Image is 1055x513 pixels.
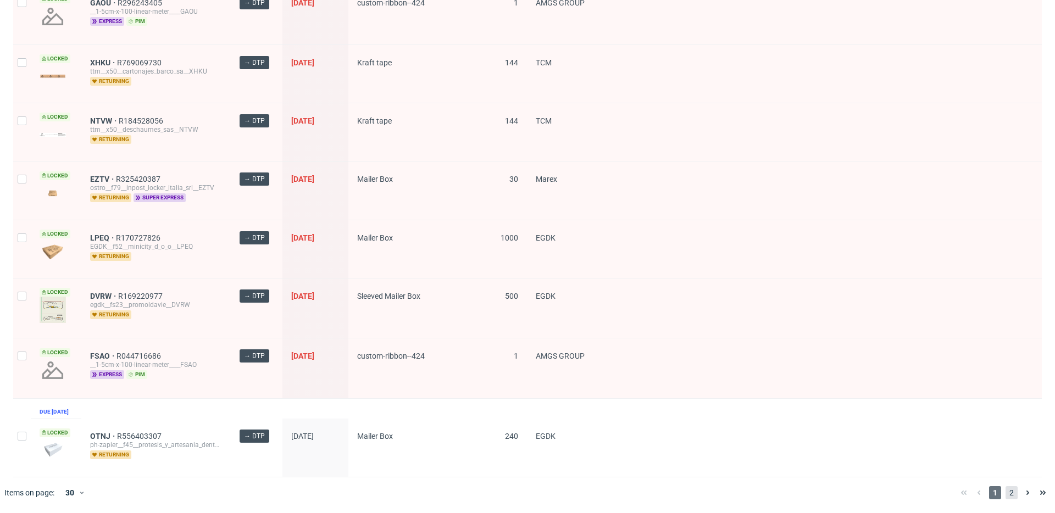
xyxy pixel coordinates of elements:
a: R169220977 [118,292,165,300]
img: version_two_editor_design.png [40,297,66,323]
span: Sleeved Mailer Box [357,292,420,300]
span: [DATE] [291,352,314,360]
span: → DTP [244,431,265,441]
span: TCM [536,116,552,125]
span: [DATE] [291,175,314,183]
span: Items on page: [4,487,54,498]
span: pim [126,370,147,379]
a: R556403307 [117,432,164,440]
a: R170727826 [116,233,163,242]
span: → DTP [244,58,265,68]
span: Mailer Box [357,175,393,183]
span: [DATE] [291,116,314,125]
img: no_design.png [40,3,66,30]
a: FSAO [90,352,116,360]
a: OTNJ [90,432,117,440]
div: ph-zapier__f45__protesis_y_artesania_dental_sl__OTNJ [90,440,222,449]
span: returning [90,252,131,261]
span: TCM [536,58,552,67]
img: data [40,74,66,79]
span: Locked [40,171,70,180]
span: EGDK [536,432,556,440]
div: ttm__x50__deschaumes_sas__NTVW [90,125,222,134]
span: EGDK [536,233,556,242]
div: ostro__f79__inpost_locker_italia_srl__EZTV [90,183,222,192]
span: [DATE] [291,292,314,300]
span: EGDK [536,292,556,300]
span: returning [90,77,131,86]
span: express [90,17,124,26]
div: ttm__x50__cartonajes_barco_sa__XHKU [90,67,222,76]
div: Due [DATE] [40,408,69,416]
span: 2 [1006,486,1018,499]
span: Locked [40,288,70,297]
span: Locked [40,230,70,238]
span: custom-ribbon--424 [357,352,425,360]
span: returning [90,135,131,144]
span: express [90,370,124,379]
span: Locked [40,54,70,63]
img: data [40,443,66,458]
span: 1 [514,352,518,360]
span: → DTP [244,116,265,126]
span: pim [126,17,147,26]
span: 1000 [501,233,518,242]
span: Mailer Box [357,432,393,440]
span: 144 [505,116,518,125]
span: Mailer Box [357,233,393,242]
div: __1-5cm-x-100-linear-meter____FSAO [90,360,222,369]
span: [DATE] [291,58,314,67]
div: __1-5cm-x-100-linear-meter____GAOU [90,7,222,16]
span: 30 [509,175,518,183]
span: Locked [40,348,70,357]
a: R769069730 [117,58,164,67]
span: → DTP [244,291,265,301]
span: 240 [505,432,518,440]
a: R325420387 [116,175,163,183]
a: EZTV [90,175,116,183]
span: Locked [40,113,70,121]
span: → DTP [244,351,265,361]
span: → DTP [244,174,265,184]
span: Kraft tape [357,116,392,125]
a: XHKU [90,58,117,67]
span: returning [90,310,131,319]
img: no_design.png [40,357,66,383]
span: returning [90,450,131,459]
span: 144 [505,58,518,67]
a: NTVW [90,116,119,125]
span: → DTP [244,233,265,243]
a: LPEQ [90,233,116,242]
span: super express [134,193,186,202]
img: data [40,244,66,259]
a: DVRW [90,292,118,300]
span: [DATE] [291,432,314,440]
img: version_two_editor_design.png [40,186,66,200]
span: Locked [40,428,70,437]
div: 30 [59,485,79,500]
span: 1 [989,486,1001,499]
img: data [40,133,66,136]
span: 500 [505,292,518,300]
div: EGDK__f52__minicity_d_o_o__LPEQ [90,242,222,251]
div: egdk__fs23__promoldavie__DVRW [90,300,222,309]
a: R184528056 [119,116,165,125]
a: R044716686 [116,352,163,360]
span: returning [90,193,131,202]
span: Marex [536,175,557,183]
span: [DATE] [291,233,314,242]
span: AMGS GROUP [536,352,585,360]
